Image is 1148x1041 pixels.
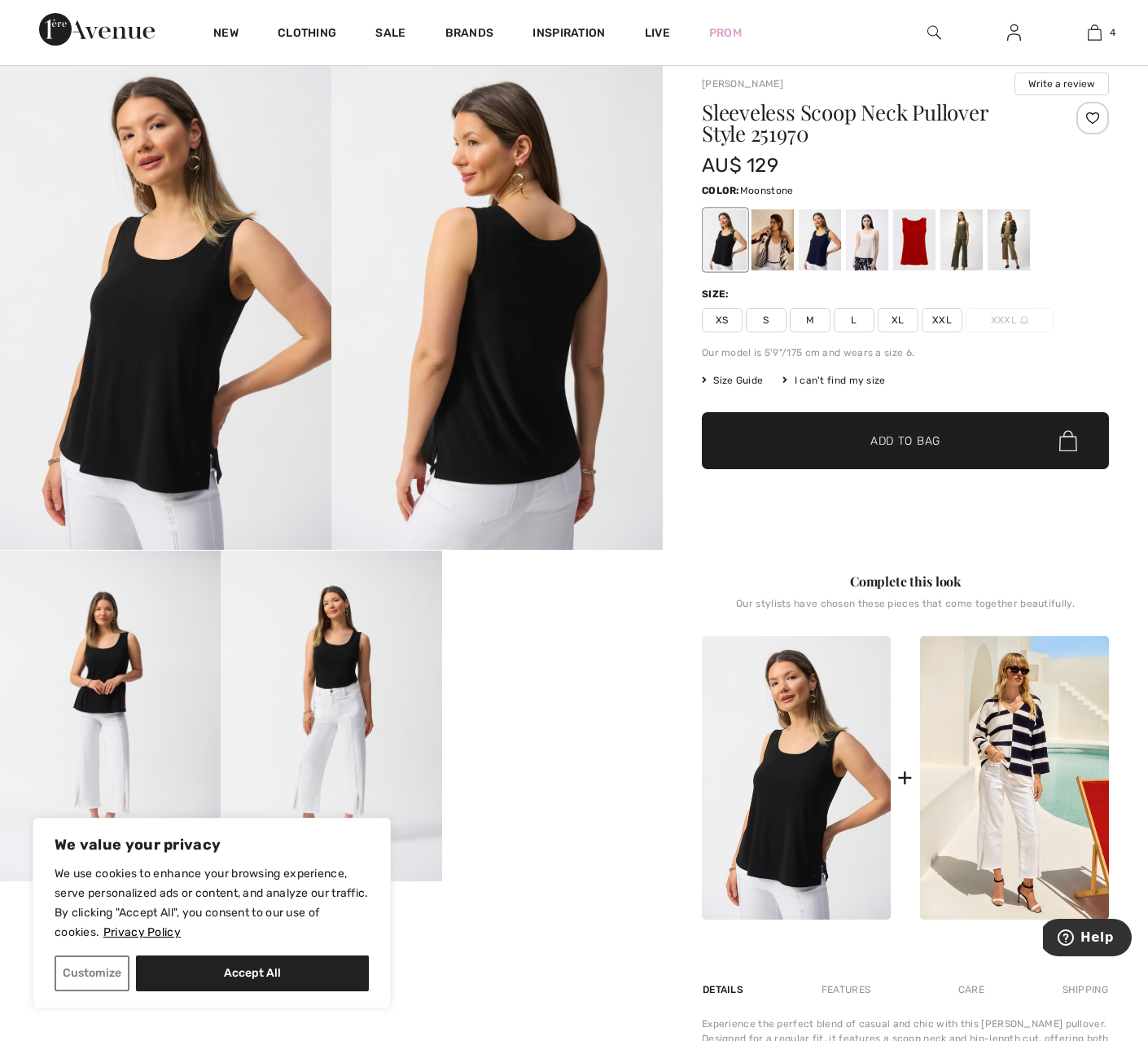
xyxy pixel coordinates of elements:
img: ring-m.svg [1020,316,1028,324]
span: XS [702,308,743,332]
a: New [213,26,239,43]
span: L [834,308,874,332]
button: Customize [55,955,129,991]
button: Write a review [1014,72,1109,95]
img: Sleeveless Scoop Neck Pullover Style 251970 [702,636,891,920]
span: AU$ 129 [702,154,778,177]
div: Our stylists have chosen these pieces that come together beautifully. [702,598,1109,622]
div: Complete this look [702,572,1109,591]
a: Brands [445,26,494,43]
h1: Sleeveless Scoop Neck Pullover Style 251970 [702,102,1041,144]
a: [PERSON_NAME] [702,78,783,90]
span: 4 [1110,25,1115,40]
a: Prom [709,24,742,42]
span: XL [878,308,918,332]
span: Add to Bag [870,433,940,450]
span: Inspiration [532,26,605,43]
div: Size: [702,287,733,301]
a: Clothing [278,26,336,43]
a: Privacy Policy [103,925,182,940]
a: 4 [1055,23,1134,42]
div: Midnight Blue [799,209,841,270]
div: Avocado [940,209,983,270]
span: Moonstone [740,185,794,196]
img: Cropped Mid-Rise Trousers Style 251901 [920,636,1109,920]
div: + [897,759,913,796]
img: 1ère Avenue [39,13,155,46]
div: Black [704,209,747,270]
div: Care [944,975,998,1004]
div: Radiant red [893,209,935,270]
a: Sale [375,26,405,43]
div: Our model is 5'9"/175 cm and wears a size 6. [702,345,1109,360]
img: search the website [927,23,941,42]
img: Bag.svg [1059,430,1077,451]
span: Color: [702,185,740,196]
video: Your browser does not support the video tag. [442,551,663,661]
div: We value your privacy [33,818,391,1008]
div: Vanilla 30 [751,209,794,270]
span: S [746,308,787,332]
div: Java [988,209,1030,270]
p: We value your privacy [55,835,369,854]
div: Shipping [1058,975,1109,1004]
span: Size Guide [702,373,763,388]
img: Sleeveless Scoop Neck Pullover Style 251970. 4 [221,551,441,882]
a: Sign In [994,23,1034,43]
img: Sleeveless Scoop Neck Pullover Style 251970. 2 [331,53,663,550]
img: My Info [1007,23,1021,42]
div: Moonstone [846,209,888,270]
button: Add to Bag [702,412,1109,469]
iframe: Opens a widget where you can find more information [1043,919,1132,960]
p: We use cookies to enhance your browsing experience, serve personalized ads or content, and analyz... [55,864,369,942]
img: My Bag [1088,23,1102,42]
span: M [790,308,830,332]
a: Live [645,24,670,42]
div: Features [808,975,884,1004]
span: XXL [922,308,962,332]
button: Accept All [136,955,369,991]
span: XXXL [966,308,1054,332]
div: I can't find my size [782,373,885,388]
div: Details [702,975,747,1004]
